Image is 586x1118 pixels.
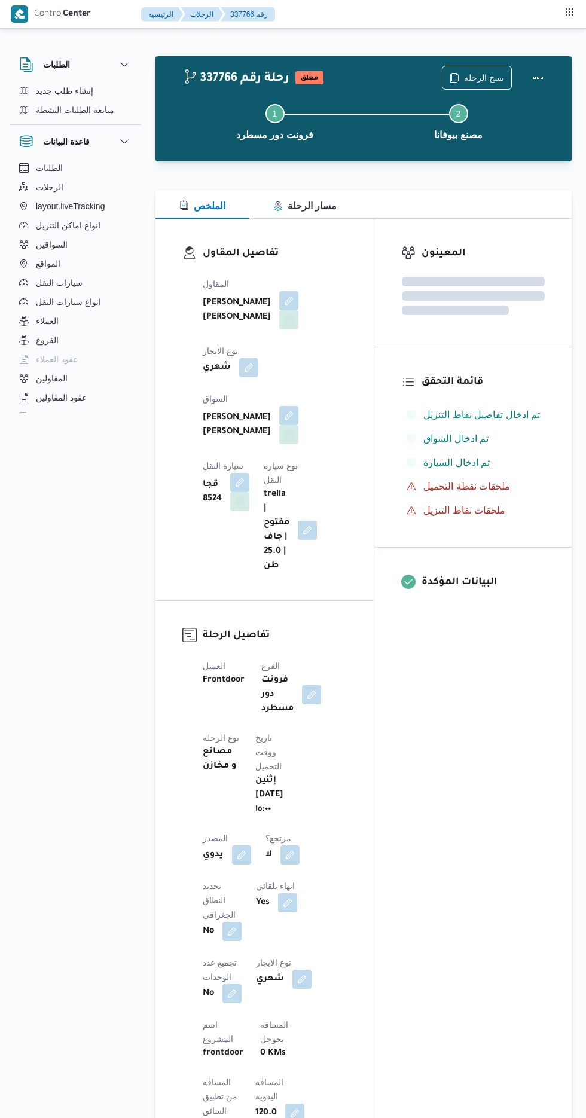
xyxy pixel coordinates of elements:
span: المسافه من تطبيق السائق [203,1077,237,1116]
button: تم ادخال تفاصيل نفاط التنزيل [402,405,545,424]
span: معلق [295,71,323,84]
span: المسافه بجوجل [260,1020,288,1044]
span: تم ادخال السيارة [423,456,490,470]
b: لا [265,848,272,862]
span: 1 [273,109,277,118]
h3: المعينون [422,246,545,262]
button: ملحقات نقاط التنزيل [402,501,545,520]
span: ملحقات نقاط التنزيل [423,503,505,518]
button: انواع سيارات النقل [14,292,136,311]
span: نوع سيارة النقل [264,461,298,485]
button: السواقين [14,235,136,254]
h3: قائمة التحقق [422,374,545,390]
span: إنشاء طلب جديد [36,84,93,98]
span: الفرع [261,661,280,671]
span: انواع اماكن التنزيل [36,218,100,233]
span: انهاء تلقائي [256,881,295,891]
button: تم ادخال السيارة [402,453,545,472]
button: Actions [526,66,550,90]
b: معلق [301,75,318,82]
span: العملاء [36,314,59,328]
button: الطلبات [14,158,136,178]
b: Frontdoor [203,673,245,688]
h3: البيانات المؤكدة [422,575,545,591]
img: X8yXhbKr1z7QwAAAABJRU5ErkJggg== [11,5,28,23]
span: ملحقات نقاط التنزيل [423,505,505,515]
span: اجهزة التليفون [36,410,86,424]
span: عقود المقاولين [36,390,87,405]
b: Center [63,10,91,19]
span: المسافه اليدويه [255,1077,283,1101]
h3: تفاصيل المقاول [203,246,347,262]
span: الفروع [36,333,59,347]
h3: قاعدة البيانات [43,135,90,149]
div: قاعدة البيانات [10,158,141,417]
b: trella | مفتوح | جاف | 25.0 طن [264,487,289,573]
span: تجميع عدد الوحدات [203,958,237,982]
span: نوع الايجار [203,346,238,356]
b: قجا 8524 [203,478,222,506]
span: مرتجع؟ [265,833,291,843]
b: No [203,986,214,1001]
span: ملحقات نقطة التحميل [423,481,510,491]
button: عقود المقاولين [14,388,136,407]
span: فرونت دور مسطرد [236,128,313,142]
span: 2 [456,109,461,118]
b: مصانع و مخازن [203,745,239,774]
button: سيارات النقل [14,273,136,292]
span: متابعة الطلبات النشطة [36,103,114,117]
button: عقود العملاء [14,350,136,369]
span: السواقين [36,237,68,252]
button: متابعة الطلبات النشطة [14,100,136,120]
span: سيارات النقل [36,276,83,290]
span: تم ادخال السواق [423,433,489,444]
span: تم ادخال تفاصيل نفاط التنزيل [423,408,540,422]
span: السواق [203,394,228,404]
span: المقاولين [36,371,68,386]
b: frontdoor [203,1046,243,1061]
span: انواع سيارات النقل [36,295,101,309]
button: ملحقات نقطة التحميل [402,477,545,496]
h3: تفاصيل الرحلة [203,628,347,644]
span: تحديد النطاق الجغرافى [203,881,236,920]
button: الرحلات [181,7,223,22]
span: تاريخ ووقت التحميل [255,733,282,771]
span: المقاول [203,279,229,289]
b: No [203,924,214,939]
b: يدوي [203,848,224,862]
span: اسم المشروع [203,1020,233,1044]
b: 0 KMs [260,1046,286,1061]
span: نسخ الرحلة [464,71,504,85]
button: الرحلات [14,178,136,197]
b: شهري [256,972,284,986]
button: الرئيسيه [141,7,183,22]
b: [PERSON_NAME] [PERSON_NAME] [203,296,271,325]
button: العملاء [14,311,136,331]
span: مصنع بيوفانا [434,128,482,142]
button: إنشاء طلب جديد [14,81,136,100]
button: نسخ الرحلة [442,66,512,90]
b: [PERSON_NAME] [PERSON_NAME] [203,411,271,439]
span: العميل [203,661,225,671]
button: فرونت دور مسطرد [183,90,367,152]
b: Yes [256,896,270,910]
span: تم ادخال السواق [423,432,489,446]
span: تم ادخال السيارة [423,457,490,468]
button: انواع اماكن التنزيل [14,216,136,235]
button: المقاولين [14,369,136,388]
span: الطلبات [36,161,63,175]
button: 337766 رقم [221,7,275,22]
h2: 337766 رحلة رقم [183,71,289,87]
button: تم ادخال السواق [402,429,545,448]
span: نوع الايجار [256,958,291,967]
button: قاعدة البيانات [19,135,132,149]
button: اجهزة التليفون [14,407,136,426]
span: سيارة النقل [203,461,243,471]
b: فرونت دور مسطرد [261,673,294,716]
span: نوع الرحله [203,733,239,743]
div: الطلبات [10,81,141,124]
span: ملحقات نقطة التحميل [423,479,510,494]
span: الملخص [179,201,225,211]
span: المواقع [36,256,60,271]
button: الطلبات [19,57,132,72]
